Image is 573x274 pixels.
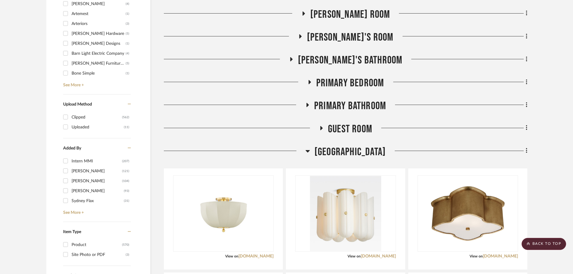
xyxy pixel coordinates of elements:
span: View on [348,254,361,258]
div: (4) [126,49,129,58]
div: (5) [126,59,129,68]
span: [GEOGRAPHIC_DATA] [314,146,386,159]
div: (11) [124,122,129,132]
div: (3) [126,250,129,260]
span: [PERSON_NAME] Room [310,8,390,21]
span: Added By [63,146,81,150]
a: [DOMAIN_NAME] [483,254,518,258]
img: Flush Mount [186,176,261,251]
div: (570) [122,240,129,250]
span: View on [225,254,238,258]
a: [DOMAIN_NAME] [361,254,396,258]
div: (93) [124,186,129,196]
div: Uploaded [72,122,124,132]
div: [PERSON_NAME] Hardware [72,29,126,38]
span: Primary Bathroom [314,100,386,112]
div: Site Photo or PDF [72,250,126,260]
div: (562) [122,112,129,122]
span: Item Type [63,230,81,234]
div: (31) [124,196,129,206]
img: LED Flush Mount [310,176,381,251]
div: Clipped [72,112,122,122]
span: Primary Bedroom [316,77,384,90]
a: See More + [62,78,131,88]
img: Flush Mount [430,176,505,251]
div: [PERSON_NAME] [72,186,124,196]
div: (5) [126,29,129,38]
div: Product [72,240,122,250]
span: [PERSON_NAME]'s Room [307,31,394,44]
div: [PERSON_NAME] Furniture Company [72,59,126,68]
div: [PERSON_NAME] [72,166,122,176]
div: Bone Simple [72,69,126,78]
span: Upload Method [63,102,92,106]
span: View on [470,254,483,258]
div: Barn Light Electric Company [72,49,126,58]
span: [PERSON_NAME]'s Bathroom [298,54,403,67]
div: [PERSON_NAME] Designs [72,39,126,48]
div: Sydney Flax [72,196,124,206]
a: [DOMAIN_NAME] [238,254,274,258]
div: (104) [122,176,129,186]
span: Guest Room [328,123,372,136]
div: (1) [126,39,129,48]
div: Artemest [72,9,126,19]
div: [PERSON_NAME] [72,176,122,186]
a: See More + [62,206,131,215]
div: (1) [126,69,129,78]
div: (207) [122,156,129,166]
div: (1) [126,9,129,19]
div: Intern MMI [72,156,122,166]
div: (121) [122,166,129,176]
div: (3) [126,19,129,29]
scroll-to-top-button: BACK TO TOP [522,238,566,250]
div: Arteriors [72,19,126,29]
